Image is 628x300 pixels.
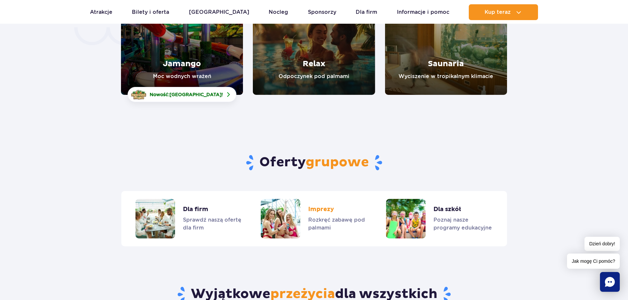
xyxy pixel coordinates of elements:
[261,199,367,238] a: Imprezy
[269,4,288,20] a: Nocleg
[469,4,538,20] button: Kup teraz
[600,272,620,292] div: Chat
[90,4,112,20] a: Atrakcje
[356,4,377,20] a: Dla firm
[567,254,620,269] span: Jak mogę Ci pomóc?
[386,199,492,238] a: Dla szkół
[584,237,620,251] span: Dzień dobry!
[306,154,369,171] span: grupowe
[132,4,169,20] a: Bilety i oferta
[5,154,623,171] h2: Oferty
[189,4,249,20] a: [GEOGRAPHIC_DATA]
[397,4,449,20] a: Informacje i pomoc
[169,92,222,97] span: [GEOGRAPHIC_DATA]
[485,9,511,15] span: Kup teraz
[135,199,242,238] a: Dla firm
[150,91,223,98] span: Nowość: !
[128,87,236,102] a: Nowość:[GEOGRAPHIC_DATA]!
[308,4,336,20] a: Sponsorzy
